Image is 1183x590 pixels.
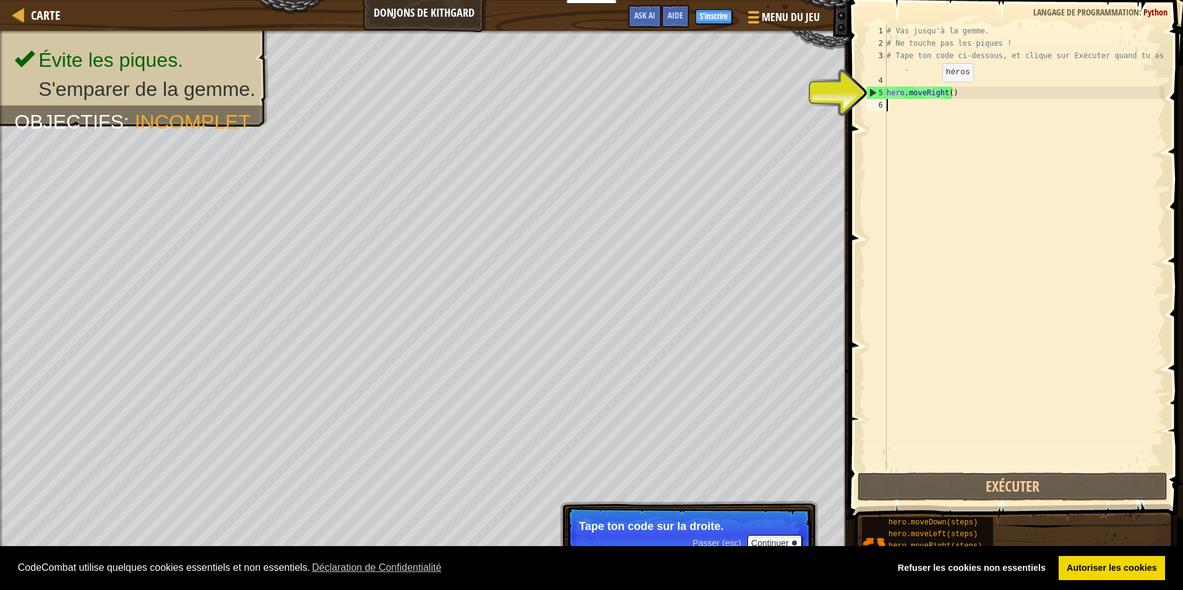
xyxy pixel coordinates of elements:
div: 2 [866,37,887,49]
span: hero.moveLeft(steps) [888,530,978,539]
div: 4 [866,74,887,87]
span: : [1139,6,1143,18]
span: Python [1143,6,1168,18]
div: 6 [866,99,887,111]
li: Évite les piques. [14,46,256,75]
a: Carte [25,7,61,24]
button: Exécuter [858,472,1168,501]
span: Évite les piques. [38,49,183,71]
p: Tape ton code sur la droite. [579,520,799,532]
span: Ask AI [634,9,655,21]
code: héros [946,67,970,77]
span: hero.moveRight(steps) [888,542,982,550]
span: Objectifs [14,110,124,132]
span: Incomplet [135,110,251,132]
span: S'emparer de la gemme. [38,77,256,100]
li: S'emparer de la gemme. [14,75,256,103]
div: 1 [866,25,887,37]
span: hero.moveDown(steps) [888,518,978,527]
a: allow cookies [1059,556,1166,581]
span: Menu du jeu [762,9,820,25]
div: 5 [867,87,887,99]
img: portrait.png [862,530,885,554]
a: learn more about cookies [310,558,443,577]
button: Ask AI [628,5,661,28]
div: 3 [866,49,887,74]
span: Langage de programmation [1033,6,1139,18]
span: Carte [31,7,61,24]
span: : [124,110,135,132]
span: CodeCombat utilise quelques cookies essentiels et non essentiels. [18,558,879,577]
button: Continuer [747,535,802,551]
span: Passer (esc) [692,538,741,548]
button: S'inscrire [695,9,732,24]
span: Aide [668,9,683,21]
a: deny cookies [889,556,1054,581]
button: Menu du jeu [738,5,827,34]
